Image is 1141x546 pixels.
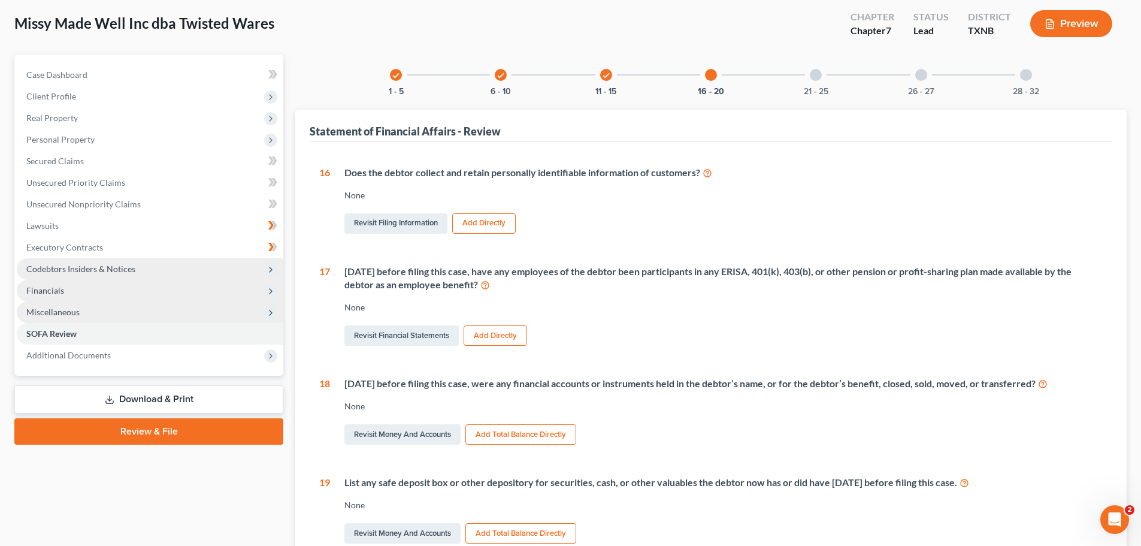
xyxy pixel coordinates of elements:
div: [DATE] before filing this case, have any employees of the debtor been participants in any ERISA, ... [344,265,1103,292]
span: 7 [886,25,891,36]
div: None [344,301,1103,313]
span: Missy Made Well Inc dba Twisted Wares [14,14,274,32]
span: Personal Property [26,134,95,144]
div: None [344,400,1103,412]
div: None [344,189,1103,201]
i: check [392,71,400,80]
a: Unsecured Priority Claims [17,172,283,194]
span: Executory Contracts [26,242,103,252]
a: Executory Contracts [17,237,283,258]
div: Lead [913,24,949,38]
span: Financials [26,285,64,295]
a: Secured Claims [17,150,283,172]
span: Additional Documents [26,350,111,360]
span: Lawsuits [26,221,59,231]
div: TXNB [968,24,1011,38]
span: SOFA Review [26,328,77,339]
span: Real Property [26,113,78,123]
button: 11 - 15 [595,88,616,96]
div: Statement of Financial Affairs - Review [310,124,501,138]
span: Codebtors Insiders & Notices [26,264,135,274]
div: [DATE] before filing this case, were any financial accounts or instruments held in the debtor’s n... [344,377,1103,391]
div: 17 [319,265,330,349]
a: Revisit Financial Statements [344,325,459,346]
a: Download & Print [14,385,283,414]
span: Case Dashboard [26,70,87,80]
button: 16 - 20 [698,88,724,96]
span: Unsecured Priority Claims [26,177,125,188]
button: Add Directly [464,325,527,346]
div: Does the debtor collect and retain personally identifiable information of customers? [344,166,1103,180]
div: Chapter [851,24,894,38]
a: Revisit Money and Accounts [344,424,461,445]
button: 28 - 32 [1013,88,1039,96]
button: Add Total Balance Directly [465,523,576,544]
div: List any safe deposit box or other depository for securities, cash, or other valuables the debtor... [344,476,1103,490]
a: Revisit Money and Accounts [344,523,461,544]
a: Revisit Filing Information [344,213,447,234]
a: Case Dashboard [17,64,283,86]
i: check [497,71,505,80]
button: Add Total Balance Directly [465,424,576,445]
a: Lawsuits [17,215,283,237]
iframe: Intercom live chat [1100,505,1129,534]
div: Status [913,10,949,24]
span: Secured Claims [26,156,84,166]
span: Miscellaneous [26,307,80,317]
div: Chapter [851,10,894,24]
div: 16 [319,166,330,236]
button: Add Directly [452,213,516,234]
button: 26 - 27 [908,88,934,96]
i: check [602,71,610,80]
a: Review & File [14,418,283,445]
a: Unsecured Nonpriority Claims [17,194,283,215]
button: 6 - 10 [491,88,511,96]
span: 2 [1125,505,1134,515]
span: Client Profile [26,91,76,101]
a: SOFA Review [17,323,283,345]
button: Preview [1030,10,1112,37]
div: 19 [319,476,330,546]
button: 21 - 25 [804,88,828,96]
button: 1 - 5 [389,88,404,96]
div: None [344,499,1103,511]
div: 18 [319,377,330,447]
span: Unsecured Nonpriority Claims [26,199,141,209]
div: District [968,10,1011,24]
